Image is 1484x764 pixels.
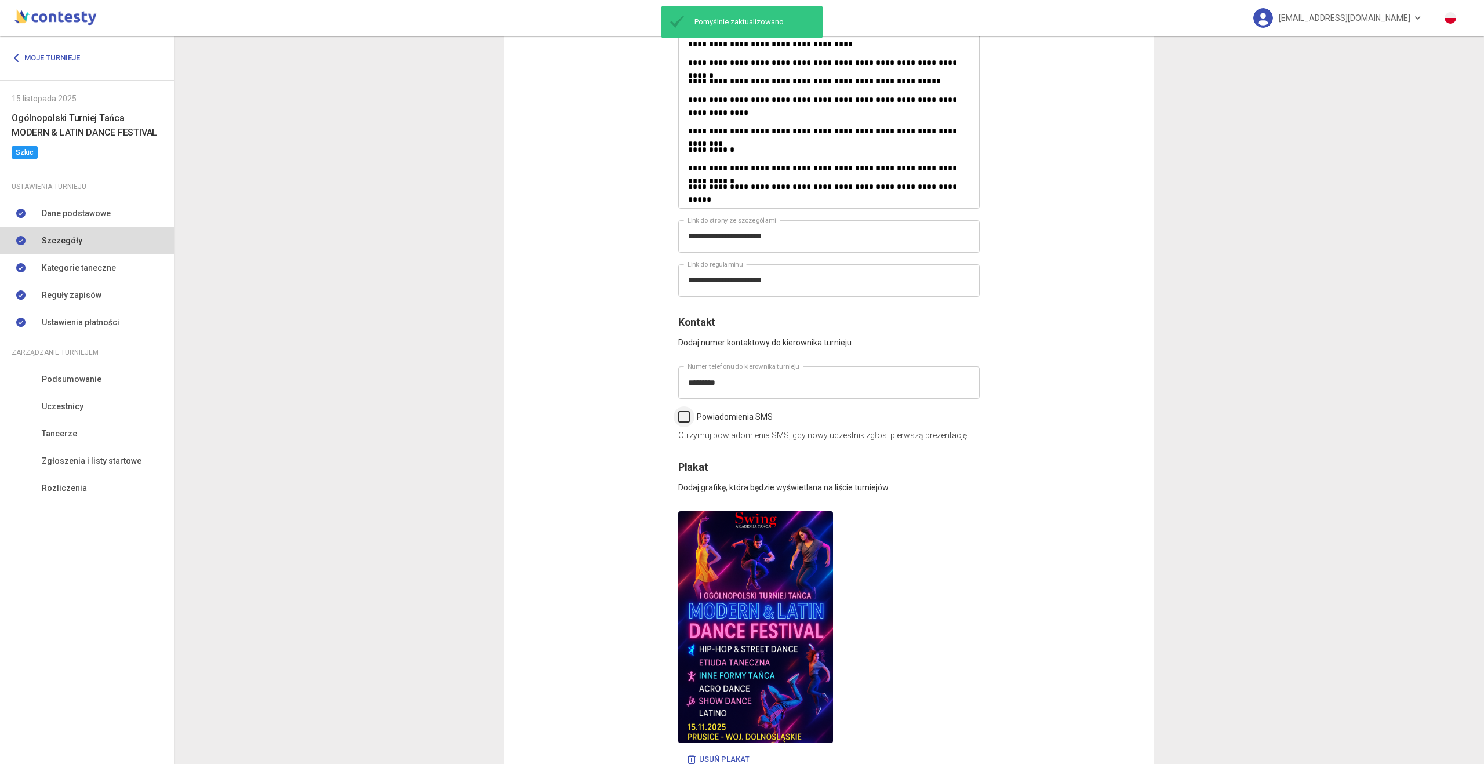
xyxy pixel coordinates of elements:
[42,234,82,247] span: Szczegóły
[42,373,101,385] span: Podsumowanie
[12,146,38,159] span: Szkic
[12,346,99,359] span: Zarządzanie turniejem
[678,429,980,442] p: Otrzymuj powiadomienia SMS, gdy nowy uczestnik zgłosi pierwszą prezentację
[1279,6,1410,30] span: [EMAIL_ADDRESS][DOMAIN_NAME]
[42,261,116,274] span: Kategorie taneczne
[42,207,111,220] span: Dane podstawowe
[42,482,87,494] span: Rozliczenia
[678,511,833,743] img: sjb8y2epz937r6apoywe.png
[42,454,141,467] span: Zgłoszenia i listy startowe
[12,180,162,193] div: Ustawienia turnieju
[12,48,89,68] a: Moje turnieje
[12,92,162,105] div: 15 listopada 2025
[42,400,83,413] span: Uczestnicy
[678,316,715,328] span: Kontakt
[678,410,773,423] label: Powiadomienia SMS
[42,316,119,329] span: Ustawienia płatności
[689,17,819,27] span: Pomyślnie zaktualizowano
[12,111,162,140] h6: Ogólnopolski Turniej Tańca MODERN & LATIN DANCE FESTIVAL
[678,330,980,349] p: Dodaj numer kontaktowy do kierownika turnieju
[42,427,77,440] span: Tancerze
[678,475,980,494] p: Dodaj grafikę, która będzie wyświetlana na liście turniejów
[42,289,101,301] span: Reguły zapisów
[678,461,708,473] span: Plakat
